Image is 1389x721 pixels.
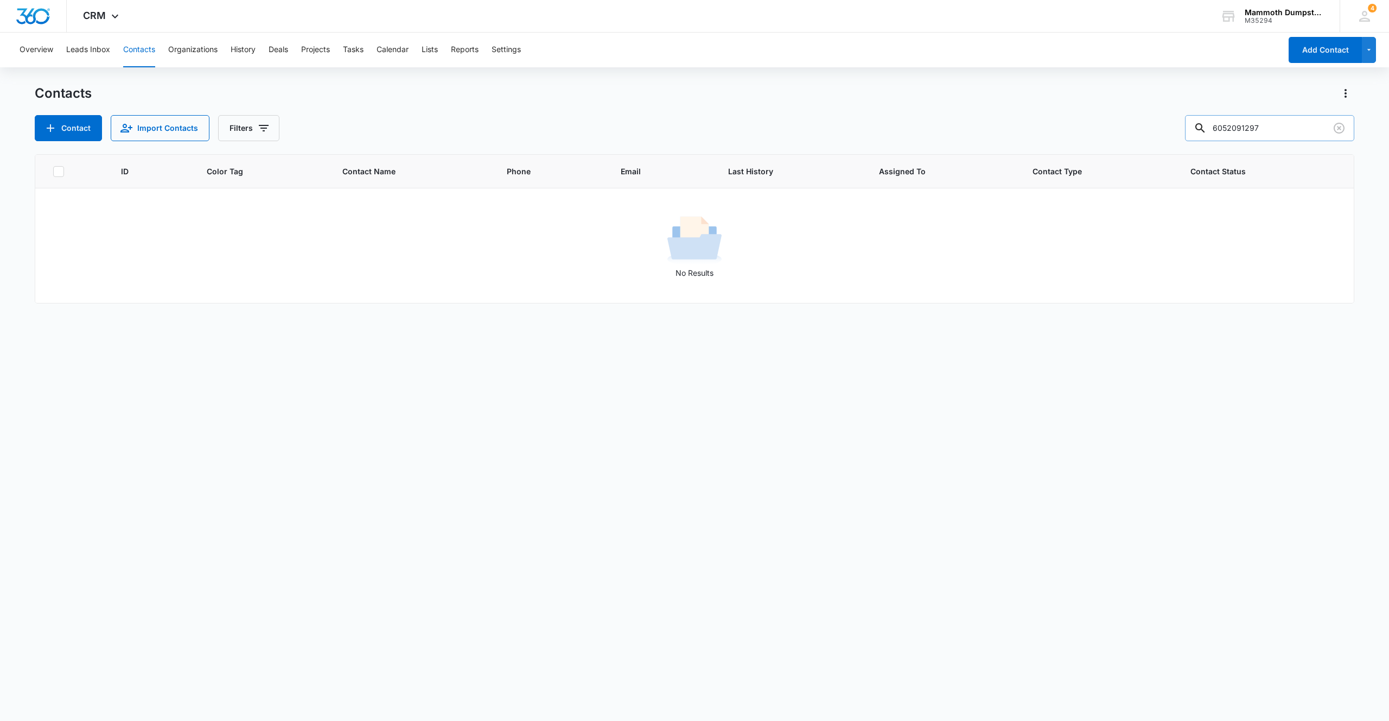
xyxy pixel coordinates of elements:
span: Contact Status [1190,166,1321,177]
h1: Contacts [35,85,92,102]
button: Add Contact [35,115,102,141]
button: Contacts [123,33,155,67]
button: Lists [422,33,438,67]
input: Search Contacts [1185,115,1354,141]
button: History [231,33,256,67]
span: Assigned To [879,166,991,177]
div: account name [1245,8,1324,17]
span: Phone [507,166,579,177]
button: Tasks [343,33,364,67]
img: No Results [667,213,722,267]
button: Import Contacts [111,115,209,141]
span: Last History [728,166,837,177]
div: notifications count [1368,4,1377,12]
span: CRM [83,10,106,21]
button: Clear [1330,119,1348,137]
span: Email [621,166,686,177]
span: Color Tag [207,166,301,177]
button: Reports [451,33,479,67]
button: Leads Inbox [66,33,110,67]
span: Contact Name [342,166,466,177]
button: Overview [20,33,53,67]
span: Contact Type [1033,166,1149,177]
p: No Results [36,267,1353,279]
span: ID [121,166,165,177]
div: account id [1245,17,1324,24]
button: Add Contact [1289,37,1362,63]
span: 4 [1368,4,1377,12]
button: Organizations [168,33,218,67]
button: Actions [1337,85,1354,102]
button: Deals [269,33,288,67]
button: Calendar [377,33,409,67]
button: Filters [218,115,279,141]
button: Settings [492,33,521,67]
button: Projects [301,33,330,67]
